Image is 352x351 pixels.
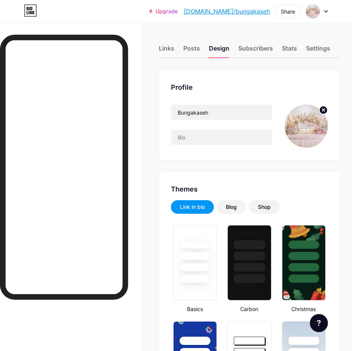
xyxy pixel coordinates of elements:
div: Links [159,44,174,57]
div: Profile [171,82,328,92]
img: bungakaseh [306,4,320,18]
div: Design [209,44,229,57]
input: Name [171,105,272,120]
div: Posts [183,44,200,57]
a: [DOMAIN_NAME]/bungakaseh [184,7,270,16]
a: Upgrade [149,8,178,14]
div: Basics [171,305,219,313]
div: Carbon [225,305,273,313]
div: Settings [306,44,330,57]
img: bungakaseh [285,104,328,148]
div: Subscribers [238,44,273,57]
div: Christmas [280,305,328,313]
input: Bio [171,130,272,145]
div: Themes [171,184,328,194]
div: Shop [258,203,271,211]
div: Share [281,8,295,15]
div: Stats [282,44,297,57]
div: Link in bio [180,203,205,211]
div: Blog [226,203,237,211]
